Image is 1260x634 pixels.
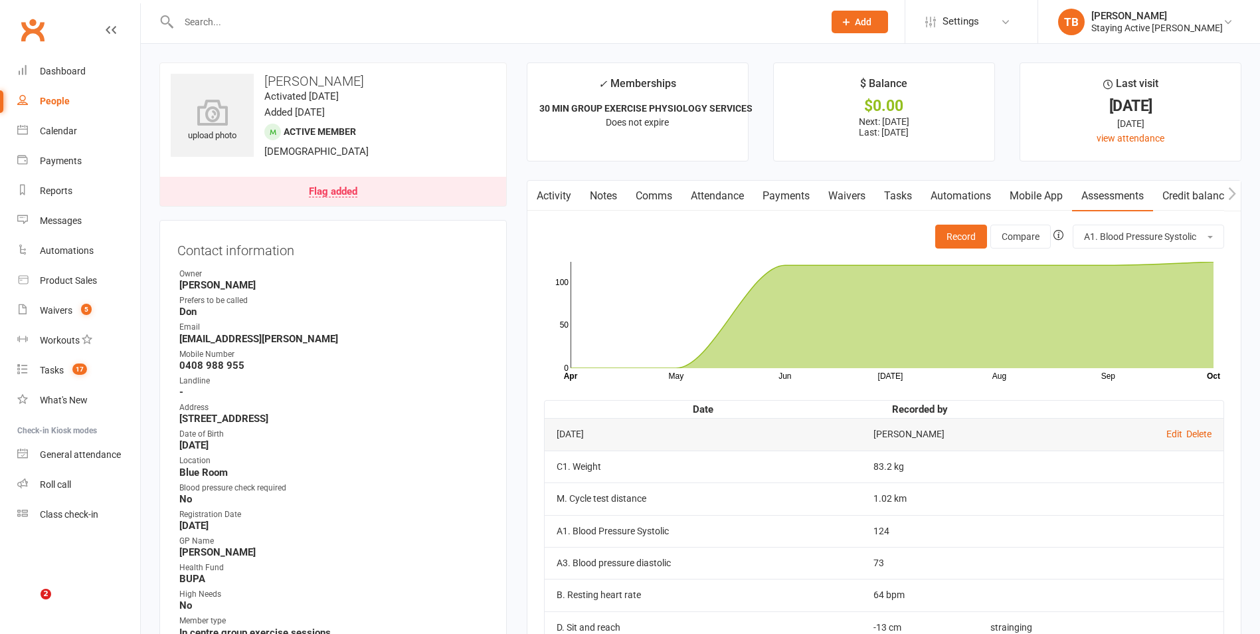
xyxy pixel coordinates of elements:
[545,547,861,579] td: A3. Blood pressure diastolic
[40,156,82,166] div: Payments
[309,187,357,197] div: Flag added
[179,520,489,532] strong: [DATE]
[545,515,861,547] td: A1. Blood Pressure Systolic
[17,236,140,266] a: Automations
[1000,181,1072,211] a: Mobile App
[40,275,97,286] div: Product Sales
[1091,10,1223,22] div: [PERSON_NAME]
[179,279,489,291] strong: [PERSON_NAME]
[17,500,140,530] a: Class kiosk mode
[179,321,489,334] div: Email
[40,66,86,76] div: Dashboard
[40,96,70,106] div: People
[171,99,254,143] div: upload photo
[581,181,626,211] a: Notes
[943,7,979,37] span: Settings
[179,428,489,441] div: Date of Birth
[875,181,921,211] a: Tasks
[179,573,489,585] strong: BUPA
[1166,429,1182,439] a: Edit
[557,429,850,439] div: [DATE]
[264,106,325,118] time: Added [DATE]
[179,268,489,280] div: Owner
[179,333,489,345] strong: [EMAIL_ADDRESS][PERSON_NAME]
[935,225,987,249] button: Record
[17,440,140,470] a: General attendance kiosk mode
[179,455,489,467] div: Location
[40,509,98,520] div: Class check-in
[17,385,140,415] a: What's New
[179,306,489,318] strong: Don
[40,185,72,196] div: Reports
[17,206,140,236] a: Messages
[860,75,907,99] div: $ Balance
[921,181,1000,211] a: Automations
[990,225,1051,249] button: Compare
[40,305,72,316] div: Waivers
[681,181,753,211] a: Attendance
[819,181,875,211] a: Waivers
[17,470,140,500] a: Roll call
[179,482,489,494] div: Blood pressure check required
[179,439,489,451] strong: [DATE]
[16,13,49,47] a: Clubworx
[179,413,489,425] strong: [STREET_ADDRESS]
[861,482,978,514] td: 1.02 km
[179,508,489,521] div: Registration Date
[179,386,489,398] strong: -
[40,365,64,375] div: Tasks
[179,535,489,548] div: GP Name
[264,146,369,158] span: [DEMOGRAPHIC_DATA]
[545,401,861,418] th: Date
[1084,231,1196,242] span: A1. Blood Pressure Systolic
[40,449,121,460] div: General attendance
[179,375,489,387] div: Landline
[179,546,489,558] strong: [PERSON_NAME]
[177,238,489,258] h3: Contact information
[40,215,82,226] div: Messages
[832,11,888,33] button: Add
[861,418,978,450] td: [PERSON_NAME]
[171,74,495,88] h3: [PERSON_NAME]
[40,479,71,490] div: Roll call
[40,126,77,136] div: Calendar
[179,615,489,627] div: Member type
[17,326,140,356] a: Workouts
[598,78,607,90] i: ✓
[284,126,356,137] span: Active member
[179,588,489,601] div: High Needs
[545,579,861,611] td: B. Resting heart rate
[17,116,140,146] a: Calendar
[179,348,489,361] div: Mobile Number
[527,181,581,211] a: Activity
[264,90,339,102] time: Activated [DATE]
[1058,9,1085,35] div: TB
[753,181,819,211] a: Payments
[606,117,669,128] span: Does not expire
[13,589,45,621] iframe: Intercom live chat
[855,17,871,27] span: Add
[861,515,978,547] td: 124
[81,304,92,315] span: 5
[1153,181,1239,211] a: Credit balance
[1097,133,1164,144] a: view attendance
[17,56,140,86] a: Dashboard
[179,599,489,611] strong: No
[786,99,982,113] div: $0.00
[1103,75,1158,99] div: Last visit
[179,493,489,505] strong: No
[17,146,140,176] a: Payments
[626,181,681,211] a: Comms
[598,75,676,100] div: Memberships
[545,482,861,514] td: M. Cycle test distance
[41,589,51,599] span: 2
[179,401,489,414] div: Address
[17,266,140,296] a: Product Sales
[40,335,80,346] div: Workouts
[17,86,140,116] a: People
[539,103,753,114] strong: 30 MIN GROUP EXERCISE PHYSIOLOGY SERVICES
[861,579,978,611] td: 64 bpm
[1091,22,1223,34] div: Staying Active [PERSON_NAME]
[861,547,978,579] td: 73
[17,296,140,326] a: Waivers 5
